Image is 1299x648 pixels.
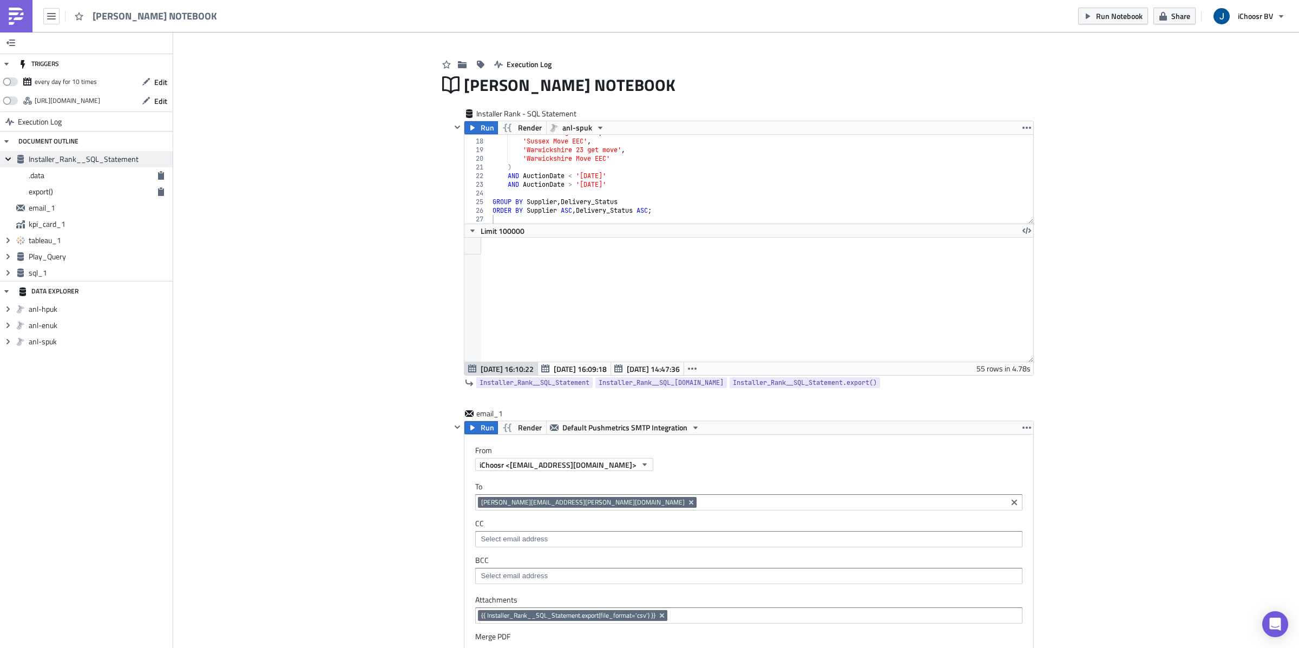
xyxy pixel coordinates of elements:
[730,377,880,388] a: Installer_Rank__SQL_Statement.export()
[546,121,608,134] button: anl-spuk
[481,498,685,507] span: [PERSON_NAME][EMAIL_ADDRESS][PERSON_NAME][DOMAIN_NAME]
[481,363,534,375] span: [DATE] 16:10:22
[475,458,653,471] button: iChoosr <[EMAIL_ADDRESS][DOMAIN_NAME]>
[476,108,578,119] span: Installer Rank - SQL Statement
[464,121,498,134] button: Run
[497,121,547,134] button: Render
[154,95,167,107] span: Edit
[546,421,704,434] button: Default Pushmetrics SMTP Integration
[1262,611,1288,637] div: Open Intercom Messenger
[1008,496,1021,509] button: Clear selected items
[497,421,547,434] button: Render
[18,54,59,74] div: TRIGGERS
[29,187,152,197] span: export()
[29,235,170,245] span: tableau_1
[1212,7,1231,25] img: Avatar
[687,497,697,508] button: Remove Tag
[562,421,687,434] span: Default Pushmetrics SMTP Integration
[136,74,173,90] button: Edit
[1207,4,1291,28] button: iChoosr BV
[1238,10,1273,22] span: iChoosr BV
[464,215,490,224] div: 27
[464,224,528,237] button: Limit 100000
[464,421,498,434] button: Run
[562,121,592,134] span: anl-spuk
[476,377,593,388] a: Installer_Rank__SQL_Statement
[476,408,520,419] span: email_1
[1078,8,1148,24] button: Run Notebook
[451,121,464,134] button: Hide content
[658,610,667,621] button: Remove Tag
[464,75,677,95] span: [PERSON_NAME] NOTEBOOK
[611,362,684,375] button: [DATE] 14:47:36
[464,154,490,163] div: 20
[18,132,78,151] div: DOCUMENT OUTLINE
[976,362,1031,375] div: 55 rows in 4.78s
[481,121,494,134] span: Run
[154,76,167,88] span: Edit
[489,56,557,73] button: Execution Log
[464,172,490,180] div: 22
[35,74,97,90] div: every day for 10 times
[475,482,1022,492] label: To
[537,362,611,375] button: [DATE] 16:09:18
[29,252,170,261] span: Play_Query
[29,337,170,346] span: anl-spuk
[1096,10,1143,22] span: Run Notebook
[599,377,724,388] span: Installer_Rank__SQL_[DOMAIN_NAME]
[18,282,78,301] div: DATA EXPLORER
[475,555,1022,565] label: BCC
[507,58,552,70] span: Execution Log
[29,203,170,213] span: email_1
[480,459,637,470] span: iChoosr <[EMAIL_ADDRESS][DOMAIN_NAME]>
[29,169,44,181] span: .data
[464,362,538,375] button: [DATE] 16:10:22
[475,446,1033,455] label: From
[478,534,1019,545] input: Select em ail add ress
[475,595,1022,605] label: Attachments
[4,4,542,74] body: Rich Text Area. Press ALT-0 for help.
[29,304,170,314] span: anl-hpuk
[18,112,62,132] span: Execution Log
[464,206,490,215] div: 26
[464,146,490,154] div: 19
[480,377,589,388] span: Installer_Rank__SQL_Statement
[35,93,100,109] div: https://pushmetrics.io/api/v1/report/PdL5RO7lpG/webhook?token=134e31a976764813b6582a3bdad51f51
[475,632,1022,642] label: Merge PDF
[29,268,170,278] span: sql_1
[518,421,542,434] span: Render
[8,8,25,25] img: PushMetrics
[136,93,173,109] button: Edit
[464,189,490,198] div: 24
[29,154,170,164] span: Installer_Rank__SQL_Statement
[481,421,494,434] span: Run
[464,198,490,206] div: 25
[475,519,1022,528] label: CC
[29,219,170,229] span: kpi_card_1
[1171,10,1190,22] span: Share
[627,363,680,375] span: [DATE] 14:47:36
[733,377,877,388] span: Installer_Rank__SQL_Statement.export()
[1153,8,1196,24] button: Share
[481,225,524,237] span: Limit 100000
[93,10,218,22] span: [PERSON_NAME] NOTEBOOK
[4,4,542,74] p: Hello, Please find the most recent Install Rate figures attached below. If you have any questions...
[481,611,655,620] span: {{ Installer_Rank__SQL_Statement.export(file_format='csv') }}
[464,163,490,172] div: 21
[29,320,170,330] span: anl-enuk
[451,421,464,434] button: Hide content
[478,571,1019,581] input: Select em ail add ress
[595,377,727,388] a: Installer_Rank__SQL_[DOMAIN_NAME]
[518,121,542,134] span: Render
[464,180,490,189] div: 23
[554,363,607,375] span: [DATE] 16:09:18
[464,137,490,146] div: 18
